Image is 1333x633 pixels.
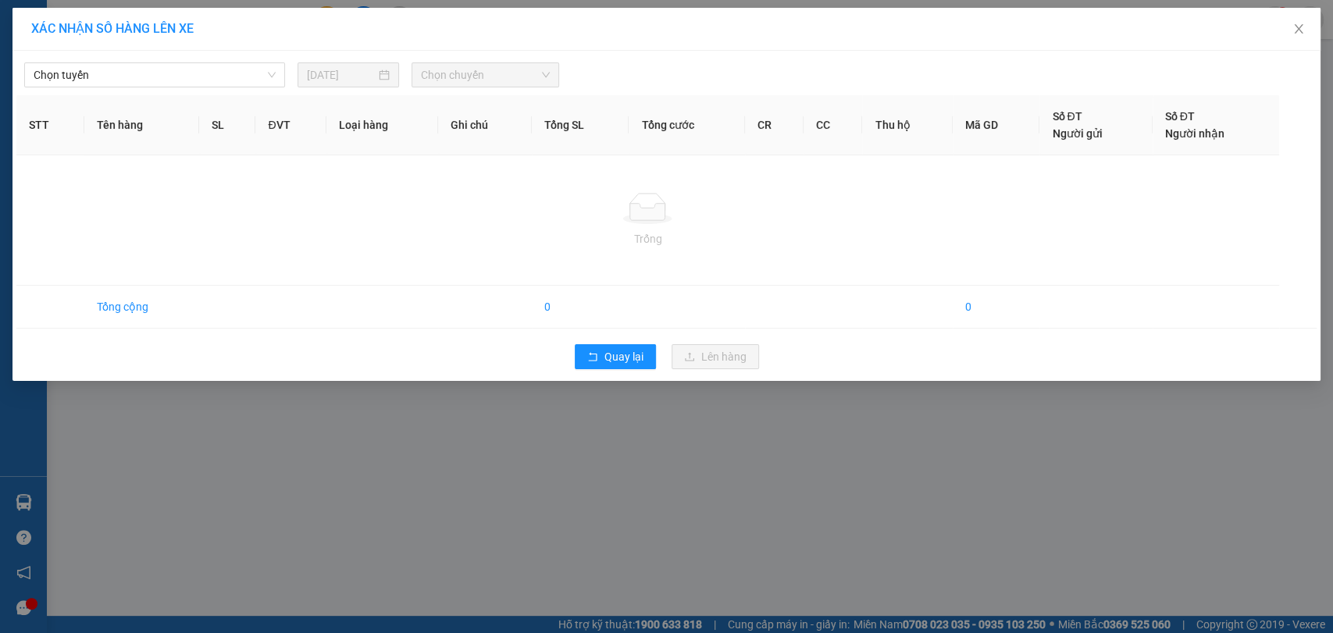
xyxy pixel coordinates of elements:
th: CC [804,95,862,155]
span: Quay lại [604,348,643,365]
th: CR [745,95,804,155]
span: rollback [587,351,598,364]
span: XÁC NHẬN SỐ HÀNG LÊN XE [31,21,194,36]
button: uploadLên hàng [672,344,759,369]
th: STT [16,95,84,155]
li: Nam Hải Limousine [8,8,226,66]
button: rollbackQuay lại [575,344,656,369]
span: Người gửi [1052,127,1102,140]
th: ĐVT [255,95,326,155]
span: Số ĐT [1052,110,1082,123]
th: Tổng SL [532,95,629,155]
img: logo.jpg [8,8,62,62]
td: 0 [953,286,1039,329]
th: Loại hàng [326,95,438,155]
span: Chọn chuyến [421,63,549,87]
td: Tổng cộng [84,286,199,329]
td: 0 [532,286,629,329]
div: Trống [29,230,1267,247]
th: Mã GD [953,95,1039,155]
th: Tên hàng [84,95,199,155]
th: Thu hộ [862,95,953,155]
span: Chọn tuyến [34,63,276,87]
input: 15/08/2025 [307,66,376,84]
th: SL [199,95,255,155]
span: Người nhận [1165,127,1224,140]
span: close [1292,23,1305,35]
li: VP VP [PERSON_NAME] Lão [108,84,208,136]
li: VP VP [GEOGRAPHIC_DATA] [8,84,108,136]
th: Ghi chú [438,95,532,155]
th: Tổng cước [629,95,745,155]
button: Close [1277,8,1321,52]
span: Số ĐT [1165,110,1195,123]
